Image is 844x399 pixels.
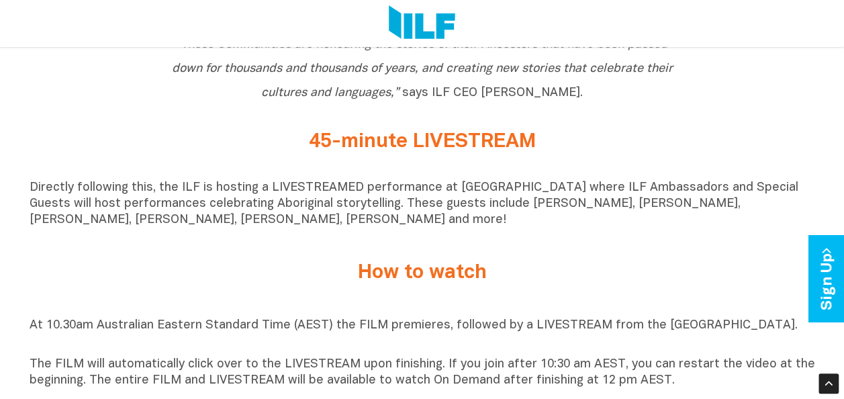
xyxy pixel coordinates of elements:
i: “These Communities are honouring the stories of their Ancestors that have been passed down for th... [172,39,673,99]
h2: 45-minute LIVESTREAM [171,131,674,153]
p: Directly following this, the ILF is hosting a LIVESTREAMED performance at [GEOGRAPHIC_DATA] where... [30,180,815,228]
p: The FILM will automatically click over to the LIVESTREAM upon finishing. If you join after 10:30 ... [30,357,815,389]
p: At 10.30am Australian Eastern Standard Time (AEST) the FILM premieres, followed by a LIVESTREAM f... [30,318,815,350]
span: says ILF CEO [PERSON_NAME]. [172,39,673,99]
h2: How to watch [171,262,674,284]
div: Scroll Back to Top [818,373,839,394]
img: Logo [389,5,455,42]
